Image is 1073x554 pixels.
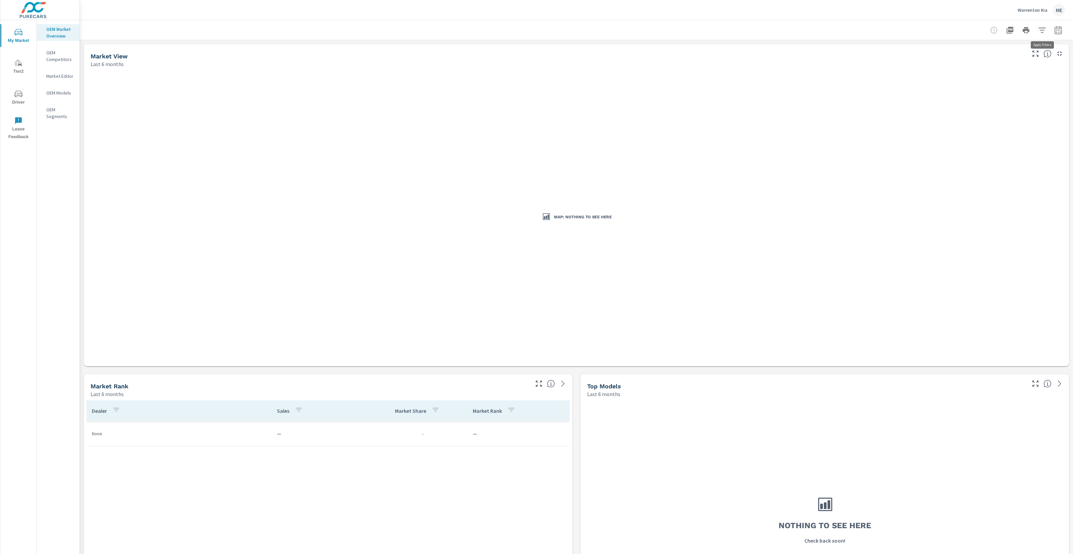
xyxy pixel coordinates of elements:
[422,430,424,438] p: -
[37,48,79,64] div: OEM Competitors
[91,383,128,390] h5: Market Rank
[46,73,74,79] p: Market Editor
[91,390,124,398] p: Last 6 months
[473,407,502,414] p: Market Rank
[46,106,74,120] p: OEM Segments
[46,90,74,96] p: OEM Models
[779,520,871,531] h3: Nothing to see here
[277,430,364,438] p: —
[587,383,621,390] h5: Top Models
[587,390,620,398] p: Last 6 months
[0,20,37,144] div: nav menu
[37,71,79,81] div: Market Editor
[1054,378,1065,389] a: See more details in report
[2,117,35,141] span: Leave Feedback
[1054,48,1065,59] button: Minimize Widget
[1019,23,1033,37] button: Print Report
[46,49,74,63] p: OEM Competitors
[2,90,35,106] span: Driver
[92,430,266,437] p: None
[91,53,128,60] h5: Market View
[37,88,79,98] div: OEM Models
[473,430,564,438] p: —
[533,378,544,389] button: Make Fullscreen
[547,380,555,388] span: Market Rank shows you how you rank, in terms of sales, to other dealerships in your market. “Mark...
[37,105,79,121] div: OEM Segments
[1003,23,1017,37] button: "Export Report to PDF"
[37,24,79,41] div: OEM Market Overview
[558,378,568,389] a: See more details in report
[277,407,289,414] p: Sales
[1030,48,1041,59] button: Make Fullscreen
[554,214,612,220] h3: Map: Nothing to see here
[395,407,426,414] p: Market Share
[91,60,124,68] p: Last 6 months
[92,407,107,414] p: Dealer
[2,28,35,45] span: My Market
[1043,50,1052,58] span: Find the biggest opportunities in your market for your inventory. Understand by postal code where...
[2,59,35,75] span: Tier2
[1030,378,1041,389] button: Make Fullscreen
[1053,4,1065,16] div: ME
[1043,380,1052,388] span: Find the biggest opportunities within your model lineup nationwide. [Source: Market registration ...
[46,26,74,39] p: OEM Market Overview
[804,537,845,545] p: Check back soon!
[1018,7,1048,13] p: Warrenton Kia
